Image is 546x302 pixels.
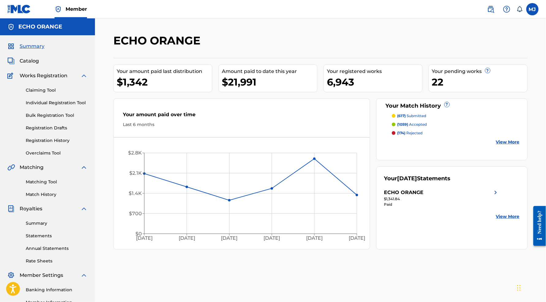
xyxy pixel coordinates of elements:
div: Your amount paid over time [123,111,361,121]
a: Claiming Tool [26,87,88,94]
img: expand [80,72,88,79]
div: ECHO ORANGE [384,189,424,196]
div: User Menu [526,3,539,15]
div: $1,341.84 [384,196,499,202]
img: Matching [7,164,15,171]
span: Works Registration [20,72,67,79]
tspan: $2.1K [129,170,142,176]
img: Works Registration [7,72,15,79]
img: Top Rightsholder [55,6,62,13]
h2: ECHO ORANGE [113,34,203,48]
a: Registration History [26,137,88,144]
div: Glisser [517,279,521,297]
p: submitted [397,113,427,119]
span: (617) [397,113,406,118]
tspan: $2.8K [128,150,142,156]
img: Member Settings [7,272,15,279]
div: Notifications [517,6,523,12]
div: Your pending works [432,68,527,75]
div: Widget de chat [515,273,546,302]
h5: ECHO ORANGE [18,23,62,30]
p: rejected [397,130,423,136]
a: Summary [26,220,88,227]
span: (174) [397,131,406,135]
tspan: [DATE] [136,235,153,241]
div: Help [501,3,513,15]
span: ? [485,68,490,73]
a: Match History [26,191,88,198]
a: Statements [26,233,88,239]
div: Your amount paid last distribution [117,68,212,75]
iframe: Chat Widget [515,273,546,302]
img: Catalog [7,57,15,65]
a: Rate Sheets [26,258,88,264]
a: View More [496,213,520,220]
p: accepted [397,122,427,127]
tspan: [DATE] [264,235,280,241]
div: Last 6 months [123,121,361,128]
div: Paid [384,202,499,207]
tspan: [DATE] [221,235,238,241]
div: 22 [432,75,527,89]
img: help [503,6,510,13]
div: Your registered works [327,68,422,75]
tspan: [DATE] [306,235,323,241]
img: search [487,6,495,13]
span: Royalties [20,205,42,212]
tspan: $700 [129,211,142,216]
span: Matching [20,164,44,171]
img: Royalties [7,205,15,212]
img: right chevron icon [492,189,499,196]
img: expand [80,205,88,212]
a: Bulk Registration Tool [26,112,88,119]
span: [DATE] [397,175,417,182]
span: Catalog [20,57,39,65]
tspan: [DATE] [179,235,195,241]
tspan: $1.4K [129,190,142,196]
tspan: $0 [135,231,142,237]
img: Summary [7,43,15,50]
iframe: Resource Center [529,201,546,252]
a: Individual Registration Tool [26,100,88,106]
a: ECHO ORANGEright chevron icon$1,341.84Paid [384,189,499,207]
span: (1059) [397,122,408,127]
div: $1,342 [117,75,212,89]
a: (174) rejected [392,130,520,136]
a: Annual Statements [26,245,88,252]
span: ? [445,102,449,107]
a: Registration Drafts [26,125,88,131]
a: View More [496,139,520,145]
span: Summary [20,43,44,50]
span: Member Settings [20,272,63,279]
a: SummarySummary [7,43,44,50]
div: Your Statements [384,174,451,183]
tspan: [DATE] [349,235,365,241]
div: Amount paid to date this year [222,68,317,75]
img: expand [80,164,88,171]
a: CatalogCatalog [7,57,39,65]
img: MLC Logo [7,5,31,13]
img: Accounts [7,23,15,31]
a: Overclaims Tool [26,150,88,156]
a: Matching Tool [26,179,88,185]
span: Member [66,6,87,13]
a: (617) submitted [392,113,520,119]
a: (1059) accepted [392,122,520,127]
div: Your Match History [384,102,520,110]
div: $21,991 [222,75,317,89]
a: Public Search [485,3,497,15]
div: 6,943 [327,75,422,89]
a: Banking Information [26,287,88,293]
img: expand [80,272,88,279]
